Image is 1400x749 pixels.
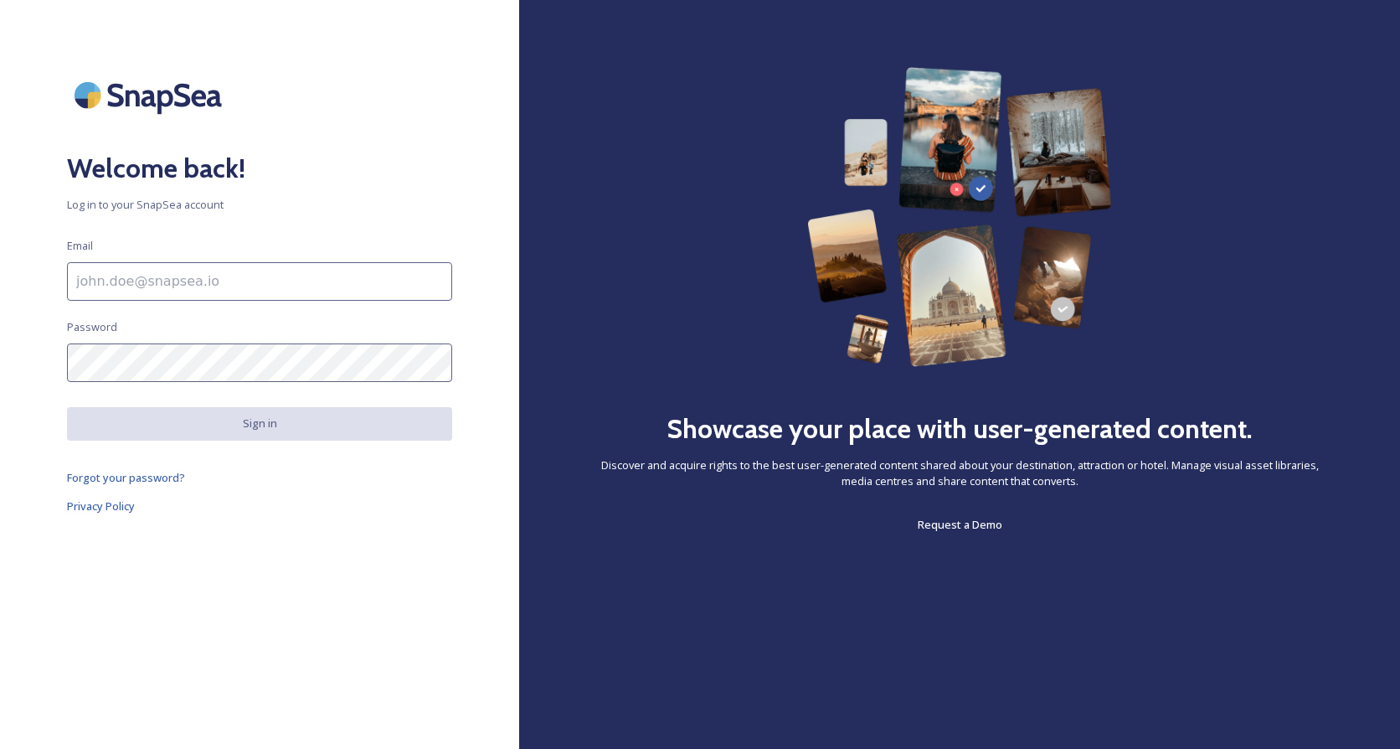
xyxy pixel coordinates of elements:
[918,517,1002,532] span: Request a Demo
[67,407,452,440] button: Sign in
[67,498,135,514] span: Privacy Policy
[586,457,1333,489] span: Discover and acquire rights to the best user-generated content shared about your destination, att...
[67,238,93,254] span: Email
[67,262,452,301] input: john.doe@snapsea.io
[67,319,117,335] span: Password
[67,467,452,488] a: Forgot your password?
[67,148,452,189] h2: Welcome back!
[67,197,452,213] span: Log in to your SnapSea account
[918,514,1002,535] a: Request a Demo
[667,409,1253,449] h2: Showcase your place with user-generated content.
[807,67,1113,367] img: 63b42ca75bacad526042e722_Group%20154-p-800.png
[67,496,452,516] a: Privacy Policy
[67,67,234,123] img: SnapSea Logo
[67,470,185,485] span: Forgot your password?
